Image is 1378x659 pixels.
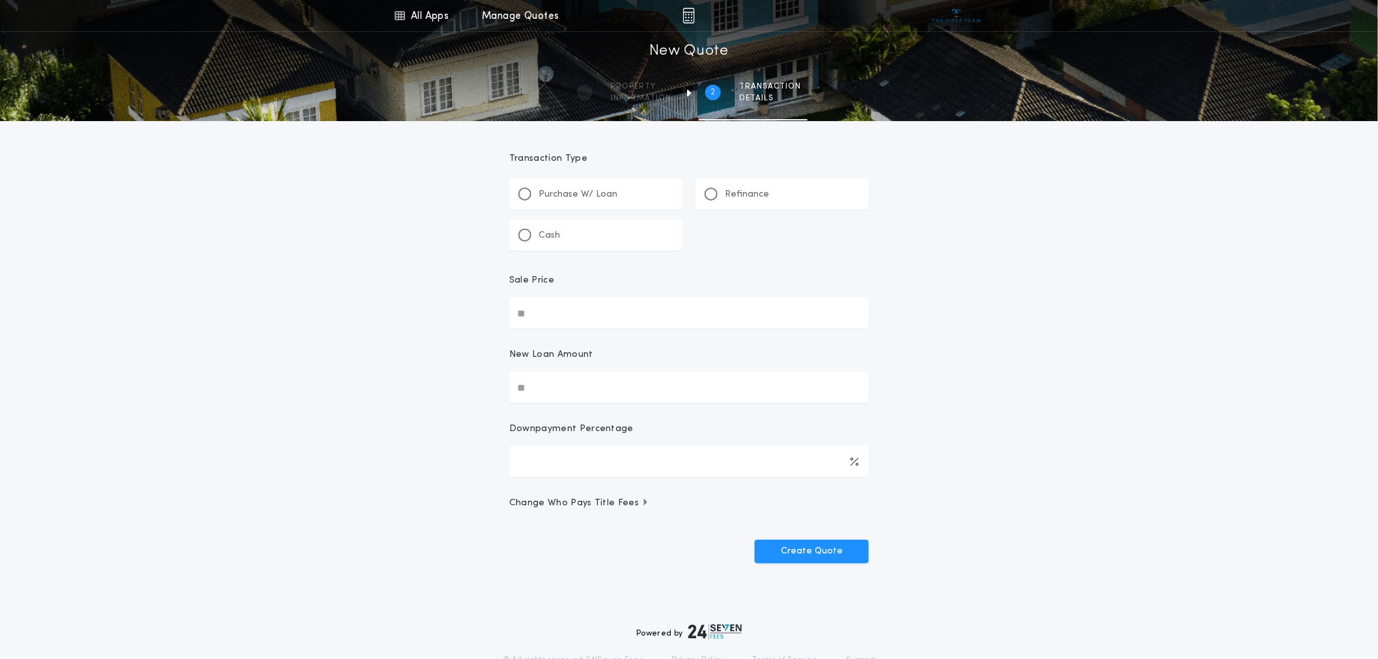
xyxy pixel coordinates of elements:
[509,497,649,510] span: Change Who Pays Title Fees
[539,229,560,242] p: Cash
[755,540,869,563] button: Create Quote
[509,423,634,436] p: Downpayment Percentage
[636,624,742,639] div: Powered by
[725,188,769,201] p: Refinance
[649,41,729,62] h1: New Quote
[682,8,695,23] img: img
[933,9,981,22] img: vs-icon
[611,81,671,92] span: Property
[509,348,593,361] p: New Loan Amount
[739,81,801,92] span: Transaction
[509,372,869,403] input: New Loan Amount
[509,497,869,510] button: Change Who Pays Title Fees
[711,87,716,98] h2: 2
[509,274,554,287] p: Sale Price
[509,446,869,477] input: Downpayment Percentage
[739,93,801,104] span: details
[539,188,617,201] p: Purchase W/ Loan
[611,93,671,104] span: information
[509,298,869,329] input: Sale Price
[509,152,869,165] p: Transaction Type
[688,624,742,639] img: logo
